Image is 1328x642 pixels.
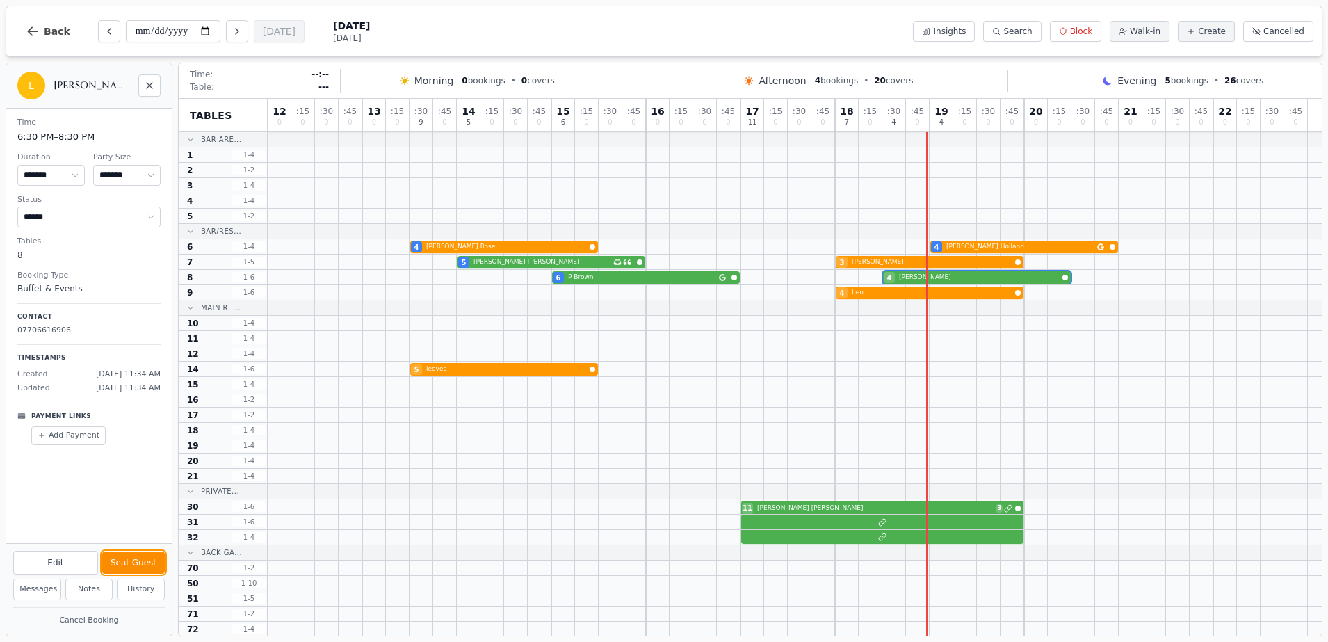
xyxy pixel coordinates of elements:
span: 50 [187,578,199,589]
span: : 30 [1265,107,1279,115]
span: [PERSON_NAME] [899,273,1060,282]
span: 0 [584,119,588,126]
span: 0 [1010,119,1014,126]
dt: Time [17,117,161,129]
span: 4 [187,195,193,207]
span: 16 [187,394,199,406]
span: 26 [1224,76,1236,86]
dd: Buffet & Events [17,282,161,295]
p: 07706616906 [17,325,161,337]
span: 0 [513,119,517,126]
span: 5 [414,364,419,375]
button: Messages [13,579,61,600]
span: 20 [874,76,886,86]
span: : 45 [627,107,640,115]
span: : 45 [1100,107,1113,115]
span: : 15 [296,107,309,115]
dd: 8 [17,249,161,262]
span: 0 [1175,119,1179,126]
span: 1 - 6 [232,501,266,512]
span: 21 [1124,106,1137,116]
span: 4 [414,242,419,252]
span: 1 - 4 [232,425,266,435]
span: 4 [815,76,820,86]
span: 3 [187,180,193,191]
span: 1 - 2 [232,410,266,420]
span: 1 - 2 [232,563,266,573]
span: Updated [17,383,50,394]
span: 1 - 4 [232,318,266,328]
span: 0 [679,119,683,126]
span: 0 [1223,119,1227,126]
span: 1 - 2 [232,609,266,619]
span: 4 [939,119,944,126]
span: [PERSON_NAME] [PERSON_NAME] [757,504,993,513]
span: 22 [1218,106,1231,116]
button: Walk-in [1110,21,1169,42]
span: Table: [190,81,214,93]
span: 12 [187,348,199,360]
button: [DATE] [254,20,305,42]
span: 0 [372,119,376,126]
span: 18 [840,106,853,116]
span: 0 [608,119,612,126]
span: [DATE] [333,19,370,33]
span: [PERSON_NAME] Rose [426,242,587,252]
dt: Booking Type [17,270,161,282]
p: Payment Links [31,412,91,422]
dd: 6:30 PM – 8:30 PM [17,130,161,144]
dt: Duration [17,152,85,163]
span: 0 [442,119,446,126]
span: 0 [1151,119,1156,126]
span: Time: [190,69,213,80]
span: 8 [187,272,193,283]
span: 1 - 4 [232,440,266,451]
span: Insights [933,26,966,37]
span: : 45 [1289,107,1302,115]
span: Main Re... [201,303,241,313]
span: 13 [367,106,380,116]
p: Contact [17,312,161,322]
button: Back [15,15,81,48]
span: Bar/Res... [201,226,241,236]
span: : 45 [1195,107,1208,115]
span: Create [1198,26,1226,37]
span: 0 [1034,119,1038,126]
span: Back [44,26,70,36]
span: --:-- [311,69,329,80]
span: : 15 [864,107,877,115]
span: Block [1070,26,1092,37]
span: 0 [1104,119,1108,126]
span: : 45 [722,107,735,115]
span: Evening [1117,74,1156,88]
span: 0 [1246,119,1250,126]
span: : 15 [769,107,782,115]
span: Back Ga... [201,547,242,558]
span: : 15 [958,107,971,115]
span: 1 - 4 [232,379,266,390]
dt: Tables [17,236,161,248]
span: 1 - 4 [232,348,266,359]
span: 0 [395,119,399,126]
span: 9 [187,287,193,298]
span: 9 [419,119,423,126]
span: 70 [187,563,199,574]
span: 0 [324,119,328,126]
span: : 30 [887,107,900,115]
p: Timestamps [17,353,161,363]
span: : 15 [1053,107,1066,115]
span: 0 [300,119,305,126]
dt: Party Size [93,152,161,163]
span: [PERSON_NAME] [PERSON_NAME] [473,257,610,267]
span: 0 [1199,119,1203,126]
span: : 30 [1171,107,1184,115]
button: Edit [13,551,98,575]
span: : 15 [1147,107,1160,115]
span: Walk-in [1130,26,1160,37]
span: 1 - 4 [232,150,266,160]
span: 72 [187,624,199,635]
span: 0 [820,119,825,126]
span: Tables [190,109,232,122]
span: 5 [467,119,471,126]
span: 1 - 2 [232,394,266,405]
